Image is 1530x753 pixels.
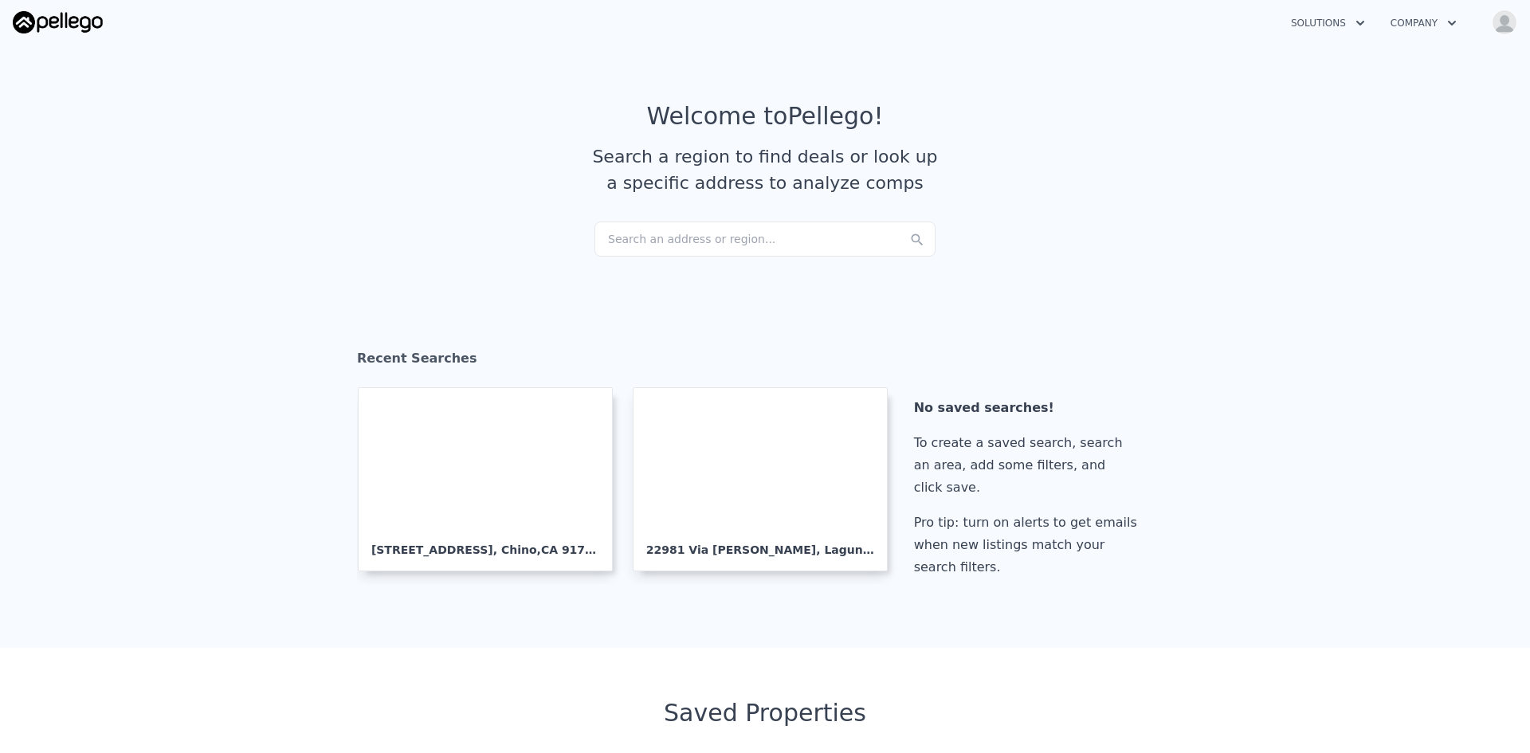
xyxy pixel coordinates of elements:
[1378,9,1469,37] button: Company
[537,543,601,556] span: , CA 91710
[357,699,1173,728] div: Saved Properties
[371,529,599,558] div: [STREET_ADDRESS] , Chino
[914,512,1144,578] div: Pro tip: turn on alerts to get emails when new listings match your search filters.
[357,336,1173,387] div: Recent Searches
[1492,10,1517,35] img: avatar
[914,397,1144,419] div: No saved searches!
[13,11,103,33] img: Pellego
[594,222,936,257] div: Search an address or region...
[633,387,900,571] a: 22981 Via [PERSON_NAME], Laguna Niguel
[358,387,626,571] a: [STREET_ADDRESS], Chino,CA 91710
[647,102,884,131] div: Welcome to Pellego !
[646,529,874,558] div: 22981 Via [PERSON_NAME] , Laguna Niguel
[586,143,943,196] div: Search a region to find deals or look up a specific address to analyze comps
[1278,9,1378,37] button: Solutions
[914,432,1144,499] div: To create a saved search, search an area, add some filters, and click save.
